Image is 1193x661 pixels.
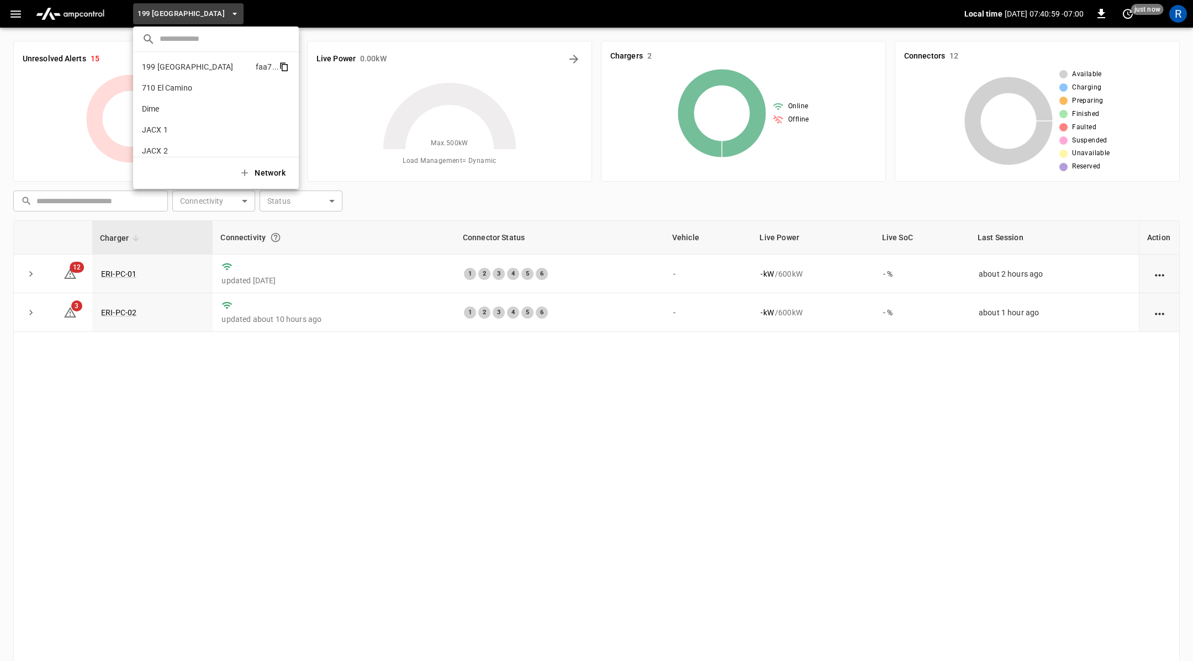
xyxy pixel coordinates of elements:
[142,61,251,72] p: 199 [GEOGRAPHIC_DATA]
[142,145,250,156] p: JACX 2
[142,103,251,114] p: Dime
[233,162,294,184] button: Network
[278,60,291,73] div: copy
[142,82,251,93] p: 710 El Camino
[142,124,251,135] p: JACX 1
